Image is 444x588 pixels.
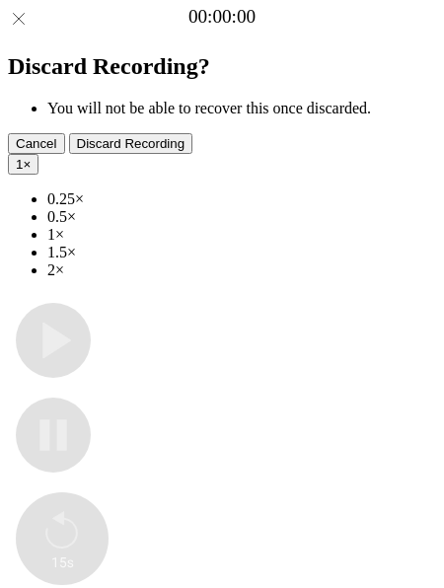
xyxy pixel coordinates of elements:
[8,53,436,80] h2: Discard Recording?
[47,226,436,244] li: 1×
[16,157,23,172] span: 1
[8,133,65,154] button: Cancel
[69,133,193,154] button: Discard Recording
[47,100,436,117] li: You will not be able to recover this once discarded.
[188,6,256,28] a: 00:00:00
[47,261,436,279] li: 2×
[47,208,436,226] li: 0.5×
[8,154,38,175] button: 1×
[47,190,436,208] li: 0.25×
[47,244,436,261] li: 1.5×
